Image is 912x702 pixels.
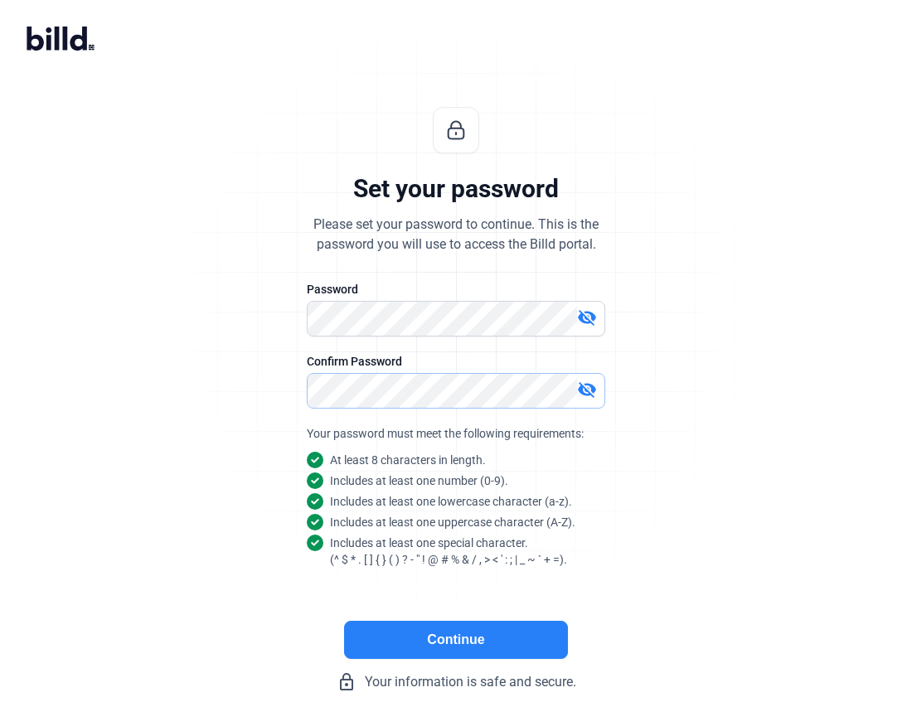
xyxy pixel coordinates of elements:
[577,380,597,399] mat-icon: visibility_off
[330,452,486,468] snap: At least 8 characters in length.
[307,425,605,442] div: Your password must meet the following requirements:
[307,353,605,370] div: Confirm Password
[330,493,572,510] snap: Includes at least one lowercase character (a-z).
[307,281,605,298] div: Password
[313,215,599,254] div: Please set your password to continue. This is the password you will use to access the Billd portal.
[353,173,559,205] div: Set your password
[207,672,705,692] div: Your information is safe and secure.
[337,672,357,692] mat-icon: lock_outline
[330,514,575,530] snap: Includes at least one uppercase character (A-Z).
[330,472,508,489] snap: Includes at least one number (0-9).
[577,307,597,327] mat-icon: visibility_off
[330,535,567,568] snap: Includes at least one special character. (^ $ * . [ ] { } ( ) ? - " ! @ # % & / , > < ' : ; | _ ~...
[344,621,568,659] button: Continue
